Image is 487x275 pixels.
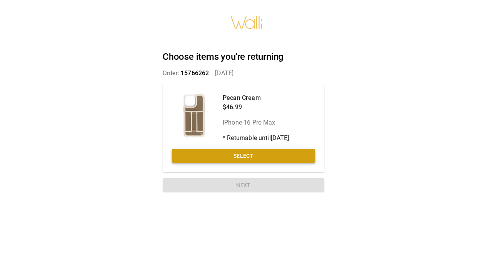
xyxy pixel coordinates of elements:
[223,133,289,143] p: * Returnable until [DATE]
[163,69,324,78] p: Order: [DATE]
[163,51,324,62] h2: Choose items you're returning
[223,118,289,127] p: iPhone 16 Pro Max
[172,149,315,163] button: Select
[223,93,289,103] p: Pecan Cream
[230,6,263,39] img: walli-inc.myshopify.com
[223,103,289,112] p: $46.99
[181,69,209,77] span: 15766262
